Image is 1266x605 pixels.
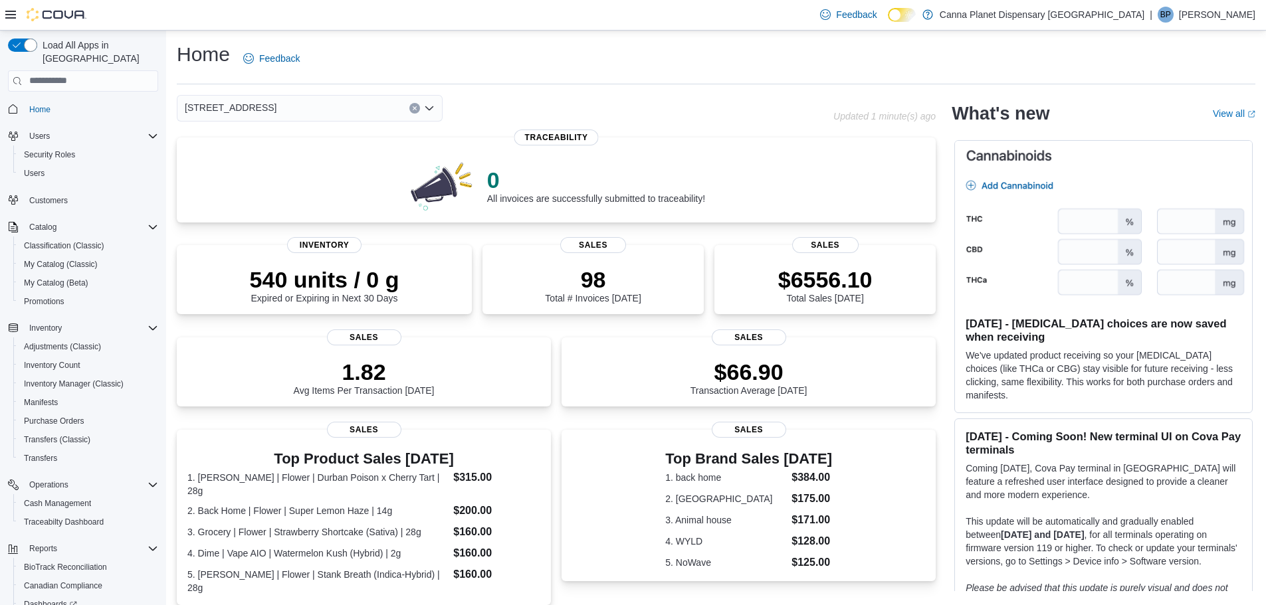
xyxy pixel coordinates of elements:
a: Feedback [238,45,305,72]
span: Transfers [19,450,158,466]
p: Coming [DATE], Cova Pay terminal in [GEOGRAPHIC_DATA] will feature a refreshed user interface des... [966,462,1241,501]
span: Customers [24,192,158,209]
p: Updated 1 minute(s) ago [833,111,936,122]
a: Inventory Manager (Classic) [19,376,129,392]
dt: 2. [GEOGRAPHIC_DATA] [665,492,786,505]
button: Promotions [13,292,163,311]
button: Users [13,164,163,183]
div: All invoices are successfully submitted to traceability! [487,167,705,204]
div: Total Sales [DATE] [778,266,873,303]
button: Security Roles [13,145,163,164]
span: Sales [327,329,401,345]
button: Transfers [13,449,163,468]
span: Manifests [24,397,58,408]
span: Sales [712,422,786,438]
span: Home [24,101,158,118]
button: Adjustments (Classic) [13,337,163,356]
div: Expired or Expiring in Next 30 Days [250,266,399,303]
button: Users [3,127,163,145]
span: Classification (Classic) [19,238,158,254]
a: Purchase Orders [19,413,90,429]
span: Catalog [24,219,158,235]
a: Traceabilty Dashboard [19,514,109,530]
a: Canadian Compliance [19,578,108,594]
span: Sales [327,422,401,438]
span: Classification (Classic) [24,240,104,251]
button: Canadian Compliance [13,576,163,595]
div: Binal Patel [1158,7,1174,23]
dd: $160.00 [453,545,540,561]
span: Inventory Manager (Classic) [24,379,124,389]
p: | [1150,7,1152,23]
h3: Top Product Sales [DATE] [187,451,540,467]
span: Inventory [287,237,362,253]
button: Open list of options [424,103,435,114]
dd: $315.00 [453,470,540,485]
dd: $171.00 [791,512,832,528]
h1: Home [177,41,230,68]
p: Canna Planet Dispensary [GEOGRAPHIC_DATA] [940,7,1144,23]
span: Security Roles [24,149,75,160]
p: 98 [545,266,641,293]
button: Customers [3,191,163,210]
span: Users [29,131,50,141]
dt: 3. Grocery | Flower | Strawberry Shortcake (Sativa) | 28g [187,525,448,539]
a: BioTrack Reconciliation [19,559,112,575]
button: Inventory [24,320,67,336]
span: Security Roles [19,147,158,163]
a: Adjustments (Classic) [19,339,106,355]
span: Catalog [29,222,56,232]
dd: $160.00 [453,566,540,582]
dt: 4. WYLD [665,535,786,548]
a: Inventory Count [19,357,86,373]
strong: [DATE] and [DATE] [1001,529,1084,540]
span: Purchase Orders [19,413,158,429]
span: Customers [29,195,68,206]
button: My Catalog (Beta) [13,274,163,292]
span: Reports [29,543,57,554]
button: Users [24,128,55,144]
dt: 5. NoWave [665,556,786,569]
span: My Catalog (Beta) [19,275,158,291]
a: Classification (Classic) [19,238,110,254]
span: Operations [24,477,158,493]
span: Feedback [259,52,300,65]
a: View allExternal link [1213,108,1255,119]
span: Users [19,165,158,181]
span: My Catalog (Classic) [19,256,158,272]
img: 0 [407,159,476,212]
input: Dark Mode [888,8,916,22]
span: Sales [712,329,786,345]
button: Purchase Orders [13,412,163,430]
p: [PERSON_NAME] [1179,7,1255,23]
dt: 2. Back Home | Flower | Super Lemon Haze | 14g [187,504,448,517]
p: 0 [487,167,705,193]
h3: [DATE] - Coming Soon! New terminal UI on Cova Pay terminals [966,430,1241,456]
span: Users [24,128,158,144]
span: Canadian Compliance [24,580,102,591]
h2: What's new [952,103,1049,124]
button: Home [3,100,163,119]
button: Inventory [3,319,163,337]
dt: 1. [PERSON_NAME] | Flower | Durban Poison x Cherry Tart | 28g [187,471,448,497]
span: Inventory [29,323,62,333]
span: My Catalog (Classic) [24,259,98,270]
span: Manifests [19,394,158,410]
dt: 3. Animal house [665,513,786,527]
span: Sales [792,237,859,253]
span: Inventory Manager (Classic) [19,376,158,392]
button: Inventory Count [13,356,163,375]
dd: $175.00 [791,491,832,507]
span: Adjustments (Classic) [19,339,158,355]
p: We've updated product receiving so your [MEDICAL_DATA] choices (like THCa or CBG) stay visible fo... [966,349,1241,402]
dd: $200.00 [453,503,540,519]
a: Home [24,102,56,118]
a: Security Roles [19,147,80,163]
span: BioTrack Reconciliation [24,562,107,572]
button: BioTrack Reconciliation [13,558,163,576]
button: My Catalog (Classic) [13,255,163,274]
span: Load All Apps in [GEOGRAPHIC_DATA] [37,39,158,65]
a: My Catalog (Classic) [19,256,103,272]
dd: $128.00 [791,533,832,549]
span: Inventory Count [19,357,158,373]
